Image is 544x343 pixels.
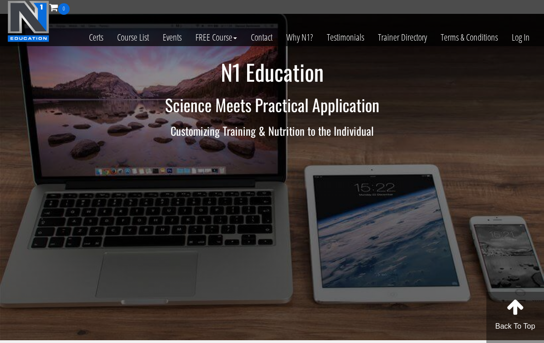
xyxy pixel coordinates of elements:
h2: Science Meets Practical Application [7,96,537,114]
a: Events [156,15,189,60]
a: Testimonials [320,15,371,60]
a: Why N1? [279,15,320,60]
a: Log In [505,15,537,60]
h3: Customizing Training & Nutrition to the Individual [7,125,537,137]
a: Certs [82,15,110,60]
a: Course List [110,15,156,60]
span: 0 [58,3,70,15]
a: Terms & Conditions [434,15,505,60]
a: Contact [244,15,279,60]
a: 0 [49,1,70,13]
a: Trainer Directory [371,15,434,60]
p: Back To Top [486,321,544,332]
a: FREE Course [189,15,244,60]
h1: N1 Education [7,60,537,84]
img: n1-education [7,0,49,42]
